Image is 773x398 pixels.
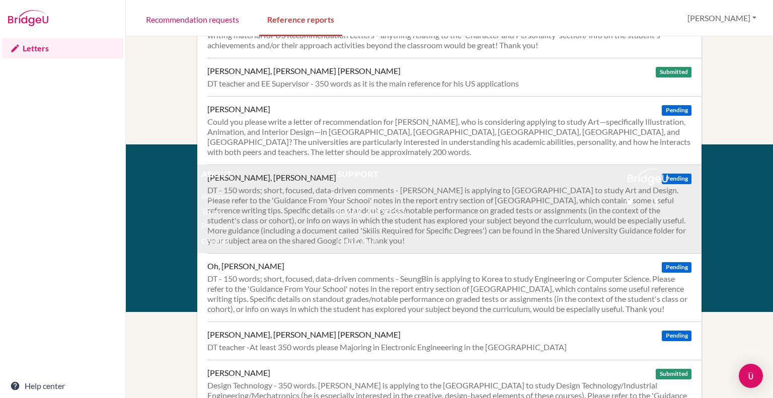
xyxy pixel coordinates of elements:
[201,191,237,201] a: Resources
[2,38,123,58] a: Letters
[337,169,440,181] div: Support
[207,117,691,157] div: Could you please write a letter of recommendation for [PERSON_NAME], who is considering applying ...
[2,376,123,396] a: Help center
[207,78,691,89] div: DT teacher and EE Supervisor - 350 words as it is the main reference for his US applications
[201,169,314,181] div: About
[337,191,404,230] a: Email us at [EMAIL_ADDRESS][DOMAIN_NAME]
[8,10,48,26] img: Bridge-U
[207,253,702,322] a: Oh, [PERSON_NAME] Pending DT - 150 words; short, focused, data-driven comments - SeungBin is appl...
[207,368,270,378] div: [PERSON_NAME]
[207,66,401,76] div: [PERSON_NAME], [PERSON_NAME] [PERSON_NAME]
[656,67,691,77] span: Submitted
[207,58,702,96] a: [PERSON_NAME], [PERSON_NAME] [PERSON_NAME] Submitted DT teacher and EE Supervisor - 350 words as ...
[739,364,763,388] div: Open Intercom Messenger
[628,169,668,185] img: logo_white@2x-f4f0deed5e89b7ecb1c2cc34c3e3d731f90f0f143d5ea2071677605dd97b5244.png
[207,322,702,360] a: [PERSON_NAME], [PERSON_NAME] [PERSON_NAME] Pending DT teacher -At least 350 words please Majoring...
[683,9,761,28] button: [PERSON_NAME]
[207,96,702,165] a: [PERSON_NAME] Pending Could you please write a letter of recommendation for [PERSON_NAME], who is...
[207,330,401,340] div: [PERSON_NAME], [PERSON_NAME] [PERSON_NAME]
[201,221,227,230] a: Privacy
[207,104,270,114] div: [PERSON_NAME]
[201,251,270,261] a: Acknowledgements
[138,2,247,36] a: Recommendation requests
[207,342,691,352] div: DT teacher -At least 350 words please Majoring in Electronic Engineeering in the [GEOGRAPHIC_DATA]
[201,206,222,216] a: Terms
[201,236,229,246] a: Cookies
[207,165,702,253] a: [PERSON_NAME], [PERSON_NAME] Pending DT - 150 words; short, focused, data-driven comments - [PERS...
[662,331,691,341] span: Pending
[259,2,342,36] a: Reference reports
[656,369,691,379] span: Submitted
[662,262,691,273] span: Pending
[337,236,379,246] a: Help Center
[662,105,691,116] span: Pending
[207,274,691,314] div: DT - 150 words; short, focused, data-driven comments - SeungBin is applying to Korea to study Eng...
